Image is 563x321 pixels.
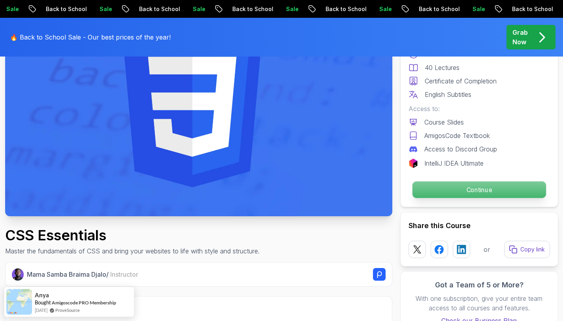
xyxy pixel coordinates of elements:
[409,159,418,168] img: jetbrains logo
[39,5,93,13] p: Back to School
[55,307,80,313] a: ProveSource
[512,28,528,47] p: Grab Now
[466,5,491,13] p: Sale
[35,299,51,306] span: Bought
[10,32,171,42] p: 🔥 Back to School Sale - Our best prices of the year!
[504,241,550,258] button: Copy link
[520,245,545,253] p: Copy link
[35,307,47,313] span: [DATE]
[27,270,138,279] p: Mama Samba Braima Djalo /
[5,246,260,256] p: Master the fundamentals of CSS and bring your websites to life with style and structure.
[425,63,459,72] p: 40 Lectures
[505,5,559,13] p: Back to School
[424,131,490,140] p: AmigosCode Textbook
[424,144,497,154] p: Access to Discord Group
[226,5,279,13] p: Back to School
[93,5,118,13] p: Sale
[5,227,260,243] h1: CSS Essentials
[425,90,471,99] p: English Subtitles
[412,5,466,13] p: Back to School
[409,279,550,291] h3: Got a Team of 5 or More?
[424,159,484,168] p: IntelliJ IDEA Ultimate
[373,5,398,13] p: Sale
[132,5,186,13] p: Back to School
[424,117,464,127] p: Course Slides
[409,294,550,313] p: With one subscription, give your entire team access to all courses and features.
[52,300,116,306] a: Amigoscode PRO Membership
[484,245,490,254] p: or
[425,76,497,86] p: Certificate of Completion
[15,306,382,317] h2: What you will learn
[412,181,546,198] button: Continue
[110,270,138,278] span: Instructor
[35,292,49,298] span: Anya
[6,289,32,315] img: provesource social proof notification image
[409,104,550,113] p: Access to:
[409,220,550,231] h2: Share this Course
[279,5,305,13] p: Sale
[186,5,211,13] p: Sale
[12,268,24,281] img: Nelson Djalo
[319,5,373,13] p: Back to School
